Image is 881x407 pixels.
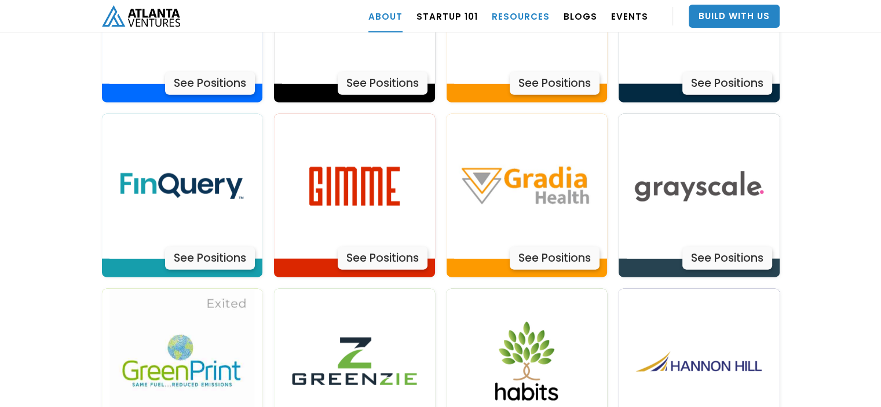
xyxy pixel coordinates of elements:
div: See Positions [510,247,599,270]
img: Actively Learn [282,114,427,259]
a: Build With Us [689,5,780,28]
img: Actively Learn [627,114,772,259]
div: See Positions [682,72,772,95]
img: Actively Learn [454,114,599,259]
div: See Positions [338,72,427,95]
a: Actively LearnSee Positions [447,114,608,277]
a: Actively LearnSee Positions [619,114,780,277]
div: See Positions [510,72,599,95]
div: See Positions [682,247,772,270]
div: See Positions [338,247,427,270]
div: See Positions [165,247,255,270]
a: Actively LearnSee Positions [274,114,435,277]
a: Actively LearnSee Positions [102,114,263,277]
div: See Positions [165,72,255,95]
img: Actively Learn [109,114,254,259]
